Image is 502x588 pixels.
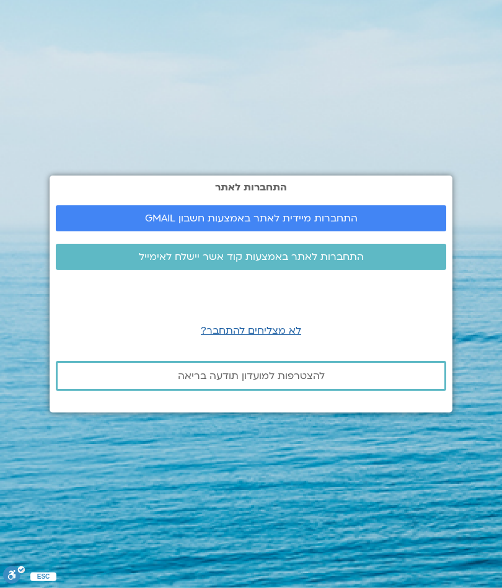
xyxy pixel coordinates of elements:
[56,361,446,391] a: להצטרפות למועדון תודעה בריאה
[139,251,364,262] span: התחברות לאתר באמצעות קוד אשר יישלח לאימייל
[201,324,301,337] a: לא מצליחים להתחבר?
[56,182,446,193] h2: התחברות לאתר
[56,244,446,270] a: התחברות לאתר באמצעות קוד אשר יישלח לאימייל
[56,205,446,231] a: התחברות מיידית לאתר באמצעות חשבון GMAIL
[178,370,325,381] span: להצטרפות למועדון תודעה בריאה
[145,213,358,224] span: התחברות מיידית לאתר באמצעות חשבון GMAIL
